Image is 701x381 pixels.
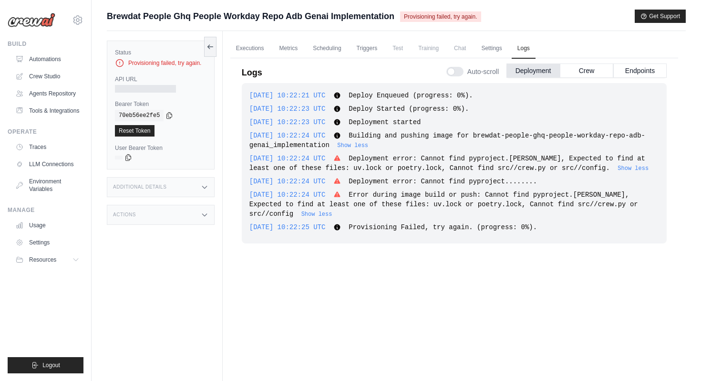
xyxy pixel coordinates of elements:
span: [DATE] 10:22:21 UTC [249,92,326,99]
button: Resources [11,252,83,267]
span: [DATE] 10:22:24 UTC [249,132,326,139]
a: Crew Studio [11,69,83,84]
span: Deploy Enqueued (progress: 0%). [349,92,473,99]
button: Get Support [635,10,686,23]
a: Logs [512,39,536,59]
button: Show less [337,142,368,149]
span: Logout [42,361,60,369]
a: Agents Repository [11,86,83,101]
label: Bearer Token [115,100,206,108]
span: Provisioning failed, try again. [400,11,481,22]
span: [DATE] 10:22:24 UTC [249,155,326,162]
span: Brewdat People Ghq People Workday Repo Adb Genai Implementation [107,10,394,23]
span: Provisioning Failed, try again. (progress: 0%). [349,223,537,231]
code: 70eb56ee2fe5 [115,110,164,121]
button: Crew [560,63,613,78]
a: Automations [11,52,83,67]
h3: Additional Details [113,184,166,190]
div: Manage [8,206,83,214]
div: Operate [8,128,83,136]
a: Settings [475,39,507,59]
a: LLM Connections [11,157,83,172]
a: Metrics [274,39,304,59]
span: Error during image build or push: Cannot find pyproject.[PERSON_NAME], Expected to find at least ... [249,191,638,218]
a: Tools & Integrations [11,103,83,118]
iframe: Chat Widget [653,335,701,381]
span: Training is not available until the deployment is complete [412,39,444,58]
span: Chat is not available until the deployment is complete [448,39,472,58]
label: User Bearer Token [115,144,206,152]
p: Logs [242,66,262,79]
button: Show less [301,211,332,218]
span: Resources [29,256,56,264]
span: [DATE] 10:22:24 UTC [249,178,326,185]
span: Test [387,39,409,58]
label: Status [115,49,206,56]
a: Scheduling [307,39,347,59]
a: Reset Token [115,125,155,137]
button: Endpoints [613,63,667,78]
a: Usage [11,218,83,233]
span: Deployment started [349,118,421,126]
span: [DATE] 10:22:23 UTC [249,118,326,126]
button: Logout [8,357,83,373]
span: [DATE] 10:22:23 UTC [249,105,326,113]
h3: Actions [113,212,136,218]
button: Deployment [506,63,560,78]
span: Auto-scroll [467,67,499,76]
span: Deployment error: Cannot find pyproject.[PERSON_NAME], Expected to find at least one of these fil... [249,155,645,172]
button: Show less [618,165,649,172]
a: Settings [11,235,83,250]
div: Provisioning failed, try again. [115,58,206,68]
span: Deployment error: Cannot find pyproject........ [349,178,537,185]
span: Deploy Started (progress: 0%). [349,105,469,113]
img: Logo [8,13,55,27]
label: API URL [115,75,206,83]
div: Build [8,40,83,48]
a: Triggers [351,39,383,59]
a: Environment Variables [11,174,83,197]
span: [DATE] 10:22:24 UTC [249,191,326,199]
a: Executions [230,39,270,59]
a: Traces [11,139,83,155]
span: [DATE] 10:22:25 UTC [249,223,326,231]
span: Building and pushing image for brewdat-people-ghq-people-workday-repo-adb-genai_implementation [249,132,645,149]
